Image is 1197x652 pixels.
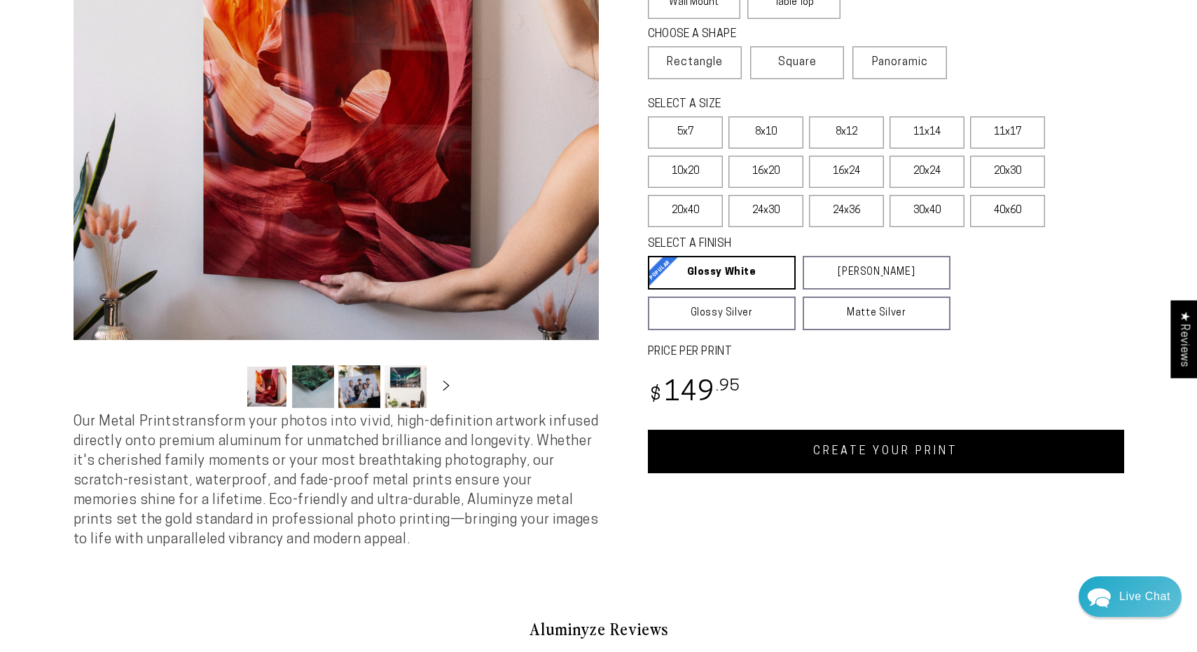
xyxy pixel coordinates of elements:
label: 10x20 [648,156,723,188]
label: 24x30 [728,195,803,227]
label: 20x30 [970,156,1045,188]
label: 5x7 [648,116,723,149]
label: 8x10 [728,116,803,149]
legend: SELECT A SIZE [648,97,928,113]
a: Glossy Silver [648,297,796,330]
label: 16x24 [809,156,884,188]
span: Rectangle [667,54,723,71]
button: Load image 4 in gallery view [385,365,427,408]
label: 24x36 [809,195,884,227]
sup: .95 [716,379,741,395]
label: 20x40 [648,195,723,227]
label: PRICE PER PRINT [648,344,1124,360]
label: 16x20 [728,156,803,188]
label: 40x60 [970,195,1045,227]
legend: SELECT A FINISH [648,236,917,252]
button: Load image 2 in gallery view [292,365,334,408]
span: Square [778,54,817,71]
div: Click to open Judge.me floating reviews tab [1170,300,1197,378]
button: Load image 3 in gallery view [338,365,380,408]
span: $ [650,386,662,405]
bdi: 149 [648,380,741,407]
h2: Aluminyze Reviews [190,617,1008,641]
label: 11x14 [890,116,964,149]
label: 8x12 [809,116,884,149]
span: Panoramic [872,57,928,68]
legend: CHOOSE A SHAPE [648,27,830,43]
label: 30x40 [890,195,964,227]
button: Load image 1 in gallery view [246,365,288,408]
a: Glossy White [648,256,796,290]
button: Slide left [211,371,242,402]
a: [PERSON_NAME] [803,256,950,290]
span: Our Metal Prints transform your photos into vivid, high-definition artwork infused directly onto ... [74,415,599,547]
label: 11x17 [970,116,1045,149]
label: 20x24 [890,156,964,188]
div: Chat widget toggle [1079,576,1182,617]
div: Contact Us Directly [1119,576,1170,617]
a: Matte Silver [803,297,950,330]
button: Slide right [431,371,462,402]
a: CREATE YOUR PRINT [648,430,1124,473]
